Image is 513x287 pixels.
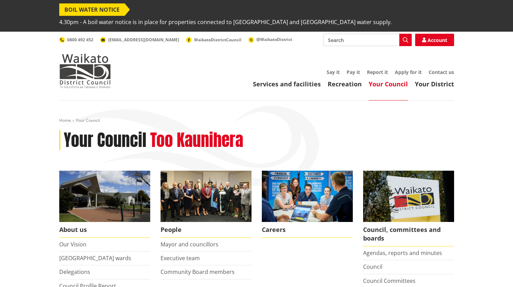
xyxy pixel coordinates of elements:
a: Executive team [161,254,200,262]
a: [GEOGRAPHIC_DATA] wards [59,254,131,262]
img: Office staff in meeting - Career page [262,171,353,222]
a: Council Committees [363,277,415,285]
a: Account [415,34,454,46]
a: WaikatoDistrictCouncil [186,37,242,43]
span: [EMAIL_ADDRESS][DOMAIN_NAME] [108,37,179,43]
span: WaikatoDistrictCouncil [194,37,242,43]
a: 0800 492 452 [59,37,93,43]
a: Waikato-District-Council-sign Council, committees and boards [363,171,454,246]
span: @WaikatoDistrict [256,36,292,42]
a: WDC Building 0015 About us [59,171,150,238]
img: WDC Building 0015 [59,171,150,222]
span: Careers [262,222,353,238]
a: Contact us [429,69,454,75]
a: Our Vision [59,241,86,248]
span: About us [59,222,150,238]
a: Mayor and councillors [161,241,218,248]
a: Home [59,117,71,123]
a: Pay it [347,69,360,75]
a: Say it [327,69,340,75]
span: People [161,222,252,238]
a: Delegations [59,268,90,276]
a: Careers [262,171,353,238]
a: Apply for it [395,69,422,75]
img: Waikato District Council - Te Kaunihera aa Takiwaa o Waikato [59,54,111,88]
a: Report it [367,69,388,75]
img: 2022 Council [161,171,252,222]
a: Council [363,263,382,270]
span: BOIL WATER NOTICE [59,3,125,16]
a: [EMAIL_ADDRESS][DOMAIN_NAME] [100,37,179,43]
a: Community Board members [161,268,235,276]
span: Your Council [76,117,100,123]
a: Services and facilities [253,80,321,88]
a: @WaikatoDistrict [248,36,292,42]
img: Waikato-District-Council-sign [363,171,454,222]
a: Your District [415,80,454,88]
h1: Your Council [64,130,146,150]
a: Recreation [328,80,362,88]
a: Agendas, reports and minutes [363,249,442,257]
h2: Too Kaunihera [150,130,243,150]
span: Council, committees and boards [363,222,454,246]
span: 0800 492 452 [67,37,93,43]
a: 2022 Council People [161,171,252,238]
span: 4.30pm - A boil water notice is in place for properties connected to [GEOGRAPHIC_DATA] and [GEOGR... [59,16,392,28]
a: Your Council [369,80,408,88]
input: Search input [324,34,412,46]
nav: breadcrumb [59,118,454,124]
